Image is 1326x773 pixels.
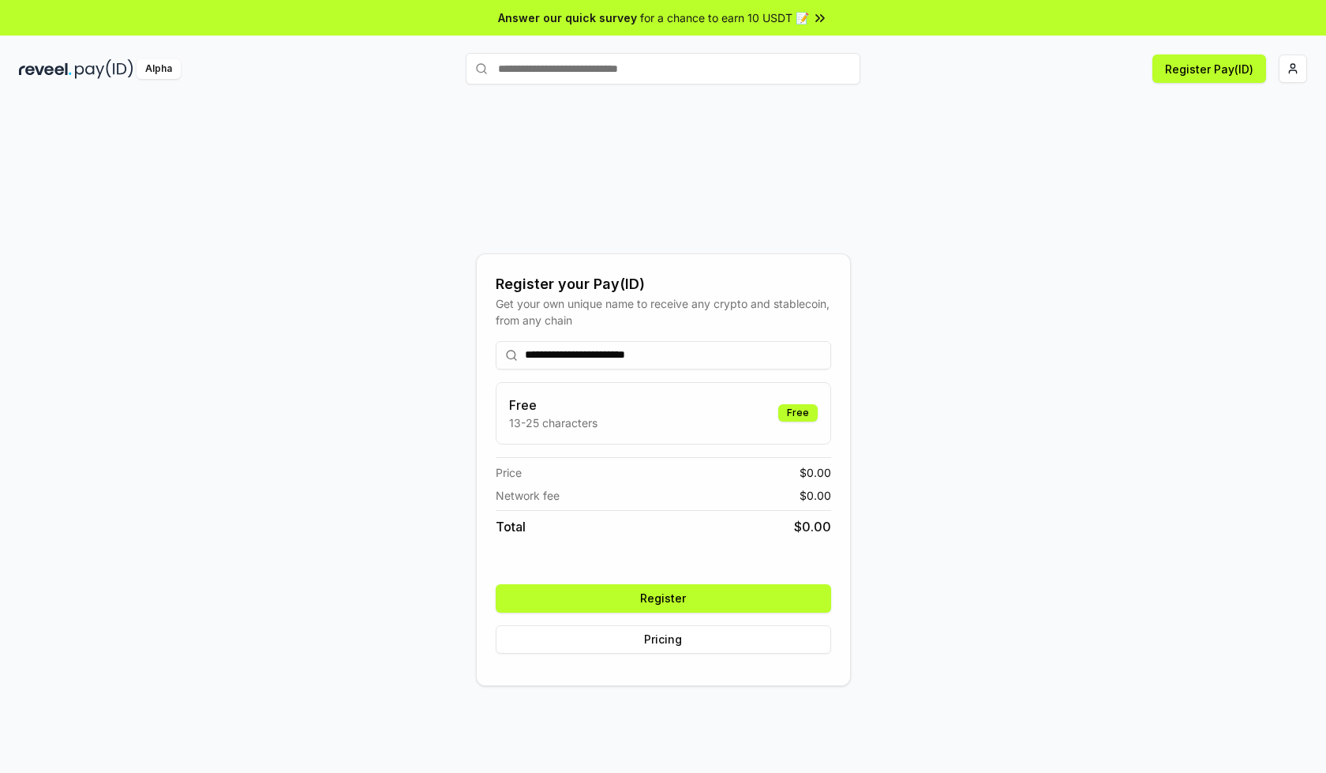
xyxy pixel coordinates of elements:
span: $ 0.00 [800,487,831,504]
div: Register your Pay(ID) [496,273,831,295]
span: for a chance to earn 10 USDT 📝 [640,9,809,26]
span: Total [496,517,526,536]
h3: Free [509,396,597,415]
img: pay_id [75,59,133,79]
button: Register [496,584,831,613]
span: $ 0.00 [800,464,831,481]
p: 13-25 characters [509,415,597,431]
div: Get your own unique name to receive any crypto and stablecoin, from any chain [496,295,831,328]
span: Network fee [496,487,560,504]
div: Free [778,404,818,422]
div: Alpha [137,59,181,79]
img: reveel_dark [19,59,72,79]
span: $ 0.00 [794,517,831,536]
button: Register Pay(ID) [1152,54,1266,83]
span: Answer our quick survey [498,9,637,26]
button: Pricing [496,625,831,654]
span: Price [496,464,522,481]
